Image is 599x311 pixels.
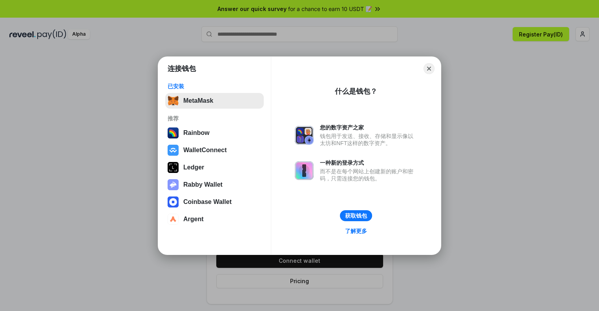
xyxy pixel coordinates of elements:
div: 什么是钱包？ [335,87,377,96]
div: 获取钱包 [345,212,367,219]
button: Ledger [165,160,264,175]
button: MetaMask [165,93,264,109]
img: svg+xml,%3Csvg%20width%3D%2228%22%20height%3D%2228%22%20viewBox%3D%220%200%2028%2028%22%20fill%3D... [168,214,179,225]
div: 而不是在每个网站上创建新的账户和密码，只需连接您的钱包。 [320,168,417,182]
button: Rabby Wallet [165,177,264,193]
div: 您的数字资产之家 [320,124,417,131]
img: svg+xml,%3Csvg%20xmlns%3D%22http%3A%2F%2Fwww.w3.org%2F2000%2Fsvg%22%20fill%3D%22none%22%20viewBox... [295,126,314,145]
img: svg+xml,%3Csvg%20width%3D%22120%22%20height%3D%22120%22%20viewBox%3D%220%200%20120%20120%22%20fil... [168,127,179,138]
div: 一种新的登录方式 [320,159,417,166]
div: MetaMask [183,97,213,104]
img: svg+xml,%3Csvg%20width%3D%2228%22%20height%3D%2228%22%20viewBox%3D%220%200%2028%2028%22%20fill%3D... [168,196,179,207]
img: svg+xml,%3Csvg%20xmlns%3D%22http%3A%2F%2Fwww.w3.org%2F2000%2Fsvg%22%20width%3D%2228%22%20height%3... [168,162,179,173]
img: svg+xml,%3Csvg%20xmlns%3D%22http%3A%2F%2Fwww.w3.org%2F2000%2Fsvg%22%20fill%3D%22none%22%20viewBox... [295,161,314,180]
button: Rainbow [165,125,264,141]
div: Ledger [183,164,204,171]
div: Coinbase Wallet [183,198,232,206]
a: 了解更多 [340,226,372,236]
button: WalletConnect [165,142,264,158]
button: Close [424,63,435,74]
button: Argent [165,211,264,227]
div: Rainbow [183,129,210,136]
button: Coinbase Wallet [165,194,264,210]
div: Rabby Wallet [183,181,223,188]
div: 钱包用于发送、接收、存储和显示像以太坊和NFT这样的数字资产。 [320,133,417,147]
img: svg+xml,%3Csvg%20fill%3D%22none%22%20height%3D%2233%22%20viewBox%3D%220%200%2035%2033%22%20width%... [168,95,179,106]
img: svg+xml,%3Csvg%20width%3D%2228%22%20height%3D%2228%22%20viewBox%3D%220%200%2028%2028%22%20fill%3D... [168,145,179,156]
div: 了解更多 [345,227,367,235]
div: WalletConnect [183,147,227,154]
div: Argent [183,216,204,223]
div: 推荐 [168,115,261,122]
h1: 连接钱包 [168,64,196,73]
img: svg+xml,%3Csvg%20xmlns%3D%22http%3A%2F%2Fwww.w3.org%2F2000%2Fsvg%22%20fill%3D%22none%22%20viewBox... [168,179,179,190]
button: 获取钱包 [340,210,372,221]
div: 已安装 [168,83,261,90]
